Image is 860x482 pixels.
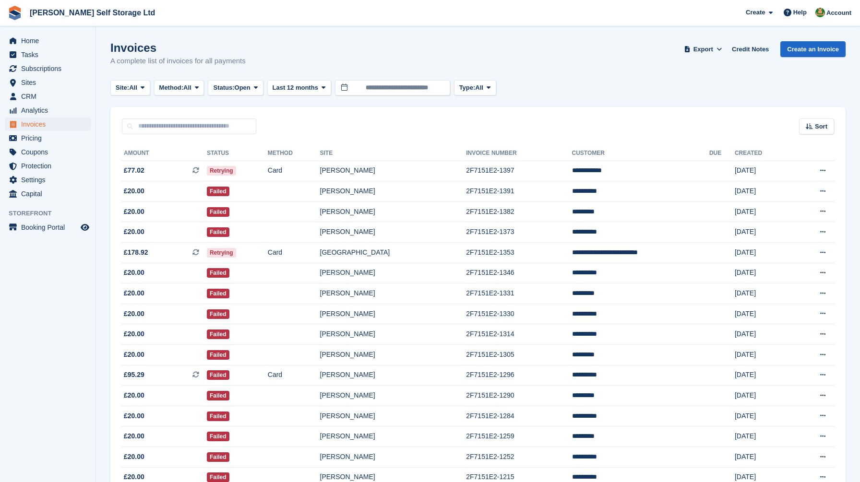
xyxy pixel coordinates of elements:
span: Failed [207,432,229,441]
td: [DATE] [735,304,792,324]
span: Tasks [21,48,79,61]
span: £20.00 [124,472,144,482]
span: Protection [21,159,79,173]
a: Credit Notes [728,41,773,57]
th: Created [735,146,792,161]
span: Subscriptions [21,62,79,75]
th: Site [320,146,466,161]
span: Status: [213,83,234,93]
td: [PERSON_NAME] [320,263,466,283]
td: [DATE] [735,201,792,222]
button: Status: Open [208,80,263,96]
span: Failed [207,268,229,278]
td: [DATE] [735,222,792,243]
td: [DATE] [735,243,792,263]
th: Invoice Number [466,146,572,161]
span: Coupons [21,145,79,159]
td: [PERSON_NAME] [320,304,466,324]
a: menu [5,159,91,173]
td: [DATE] [735,447,792,468]
td: Card [268,161,320,181]
span: £20.00 [124,390,144,400]
a: menu [5,173,91,187]
span: £20.00 [124,207,144,217]
td: [DATE] [735,426,792,447]
span: Settings [21,173,79,187]
button: Last 12 months [267,80,331,96]
td: [GEOGRAPHIC_DATA] [320,243,466,263]
td: 2F7151E2-1314 [466,324,572,345]
td: [PERSON_NAME] [320,201,466,222]
span: £20.00 [124,411,144,421]
a: menu [5,48,91,61]
td: [DATE] [735,406,792,426]
td: 2F7151E2-1284 [466,406,572,426]
td: 2F7151E2-1305 [466,345,572,365]
td: 2F7151E2-1346 [466,263,572,283]
span: Open [235,83,251,93]
td: Card [268,365,320,386]
span: £20.00 [124,350,144,360]
span: Type: [459,83,476,93]
td: [DATE] [735,365,792,386]
span: Sort [815,122,827,131]
p: A complete list of invoices for all payments [110,56,246,67]
td: [PERSON_NAME] [320,283,466,304]
span: £20.00 [124,288,144,298]
span: £20.00 [124,227,144,237]
td: 2F7151E2-1331 [466,283,572,304]
span: Failed [207,452,229,462]
span: Invoices [21,118,79,131]
a: menu [5,76,91,89]
span: Failed [207,187,229,196]
span: All [183,83,191,93]
td: [DATE] [735,283,792,304]
button: Method: All [154,80,204,96]
td: [DATE] [735,324,792,345]
th: Due [709,146,735,161]
span: Retrying [207,166,236,176]
span: Sites [21,76,79,89]
th: Customer [572,146,709,161]
img: stora-icon-8386f47178a22dfd0bd8f6a31ec36ba5ce8667c1dd55bd0f319d3a0aa187defe.svg [8,6,22,20]
a: menu [5,187,91,200]
span: Help [793,8,807,17]
td: [PERSON_NAME] [320,406,466,426]
span: £178.92 [124,247,148,258]
td: 2F7151E2-1373 [466,222,572,243]
span: Failed [207,370,229,380]
td: [PERSON_NAME] [320,426,466,447]
td: 2F7151E2-1296 [466,365,572,386]
span: Export [693,45,713,54]
span: Booking Portal [21,221,79,234]
span: Failed [207,289,229,298]
td: [PERSON_NAME] [320,365,466,386]
td: [DATE] [735,345,792,365]
h1: Invoices [110,41,246,54]
button: Site: All [110,80,150,96]
a: menu [5,104,91,117]
span: Site: [116,83,129,93]
a: menu [5,145,91,159]
span: £20.00 [124,452,144,462]
td: [PERSON_NAME] [320,447,466,468]
img: Joshua Wild [815,8,825,17]
a: Create an Invoice [780,41,846,57]
a: Preview store [79,222,91,233]
span: Retrying [207,248,236,258]
td: [PERSON_NAME] [320,222,466,243]
th: Status [207,146,268,161]
a: menu [5,90,91,103]
td: [PERSON_NAME] [320,181,466,202]
span: Failed [207,391,229,400]
span: Create [746,8,765,17]
button: Export [682,41,724,57]
td: [DATE] [735,181,792,202]
td: 2F7151E2-1382 [466,201,572,222]
a: menu [5,34,91,47]
td: [PERSON_NAME] [320,161,466,181]
td: 2F7151E2-1259 [466,426,572,447]
a: menu [5,131,91,145]
span: Capital [21,187,79,200]
td: [DATE] [735,386,792,406]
